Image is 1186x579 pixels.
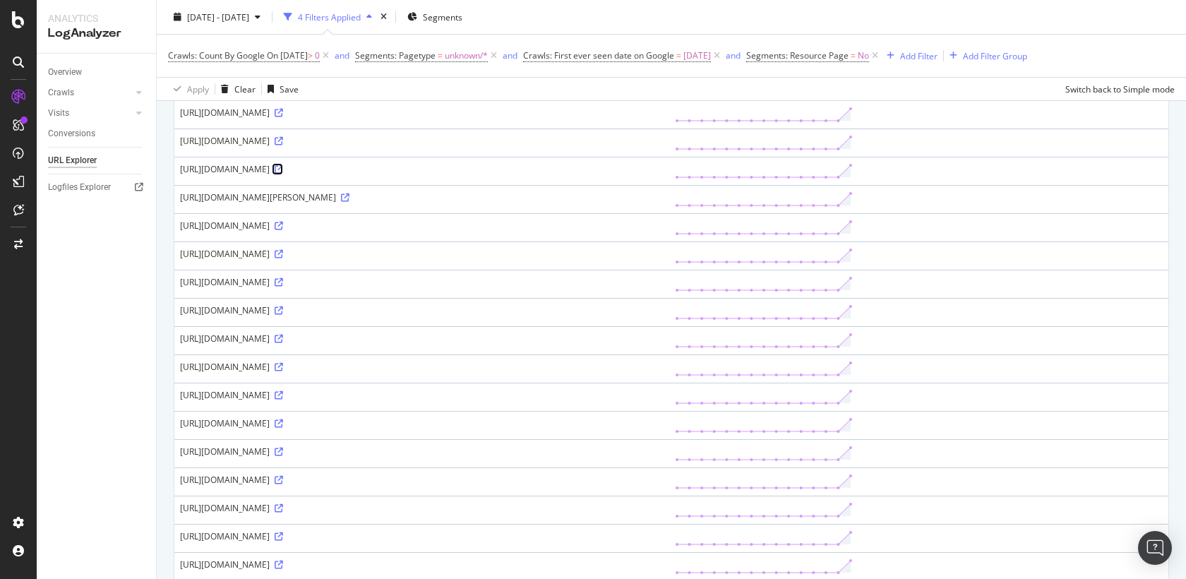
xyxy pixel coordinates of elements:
div: Apply [187,83,209,95]
button: 4 Filters Applied [278,6,378,28]
button: and [503,49,517,62]
span: Crawls: First ever seen date on Google [523,49,674,61]
div: [URL][DOMAIN_NAME] [180,389,664,401]
div: and [335,49,349,61]
div: [URL][DOMAIN_NAME] [180,474,664,486]
div: [URL][DOMAIN_NAME] [180,220,664,232]
div: and [726,49,741,61]
div: [URL][DOMAIN_NAME] [180,559,664,571]
span: Segments: Resource Page [746,49,849,61]
div: [URL][DOMAIN_NAME] [180,530,664,542]
div: Switch back to Simple mode [1065,83,1175,95]
div: Save [280,83,299,95]
button: Apply [168,78,209,100]
div: Open Intercom Messenger [1138,531,1172,565]
span: 0 [315,46,320,66]
a: Conversions [48,126,146,141]
button: Add Filter [881,47,938,64]
button: Segments [402,6,468,28]
span: > [308,49,313,61]
div: Clear [234,83,256,95]
button: Clear [215,78,256,100]
div: [URL][DOMAIN_NAME] [180,361,664,373]
div: [URL][DOMAIN_NAME] [180,276,664,288]
button: Switch back to Simple mode [1060,78,1175,100]
span: = [851,49,856,61]
div: and [503,49,517,61]
div: [URL][DOMAIN_NAME] [180,417,664,429]
button: and [335,49,349,62]
div: Visits [48,106,69,121]
div: Add Filter [900,49,938,61]
span: On [DATE] [267,49,308,61]
div: LogAnalyzer [48,25,145,42]
div: [URL][DOMAIN_NAME][PERSON_NAME] [180,191,664,203]
a: Visits [48,106,132,121]
span: = [676,49,681,61]
div: [URL][DOMAIN_NAME] [180,135,664,147]
span: No [858,46,869,66]
div: [URL][DOMAIN_NAME] [180,502,664,514]
div: Crawls [48,85,74,100]
span: [DATE] [683,46,711,66]
span: = [438,49,443,61]
div: [URL][DOMAIN_NAME] [180,248,664,260]
div: [URL][DOMAIN_NAME] [180,107,664,119]
div: Overview [48,65,82,80]
button: [DATE] - [DATE] [168,6,266,28]
div: times [378,10,390,24]
a: Overview [48,65,146,80]
div: 4 Filters Applied [298,11,361,23]
div: [URL][DOMAIN_NAME] [180,446,664,458]
div: Logfiles Explorer [48,180,111,195]
button: Add Filter Group [944,47,1027,64]
div: Analytics [48,11,145,25]
div: [URL][DOMAIN_NAME] [180,163,664,175]
button: and [726,49,741,62]
div: Conversions [48,126,95,141]
a: Logfiles Explorer [48,180,146,195]
span: unknown/* [445,46,488,66]
span: Segments [423,11,462,23]
span: [DATE] - [DATE] [187,11,249,23]
div: Add Filter Group [963,49,1027,61]
span: Crawls: Count By Google [168,49,265,61]
button: Save [262,78,299,100]
a: Crawls [48,85,132,100]
span: Segments: Pagetype [355,49,436,61]
div: URL Explorer [48,153,97,168]
div: [URL][DOMAIN_NAME] [180,304,664,316]
a: URL Explorer [48,153,146,168]
div: [URL][DOMAIN_NAME] [180,333,664,345]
